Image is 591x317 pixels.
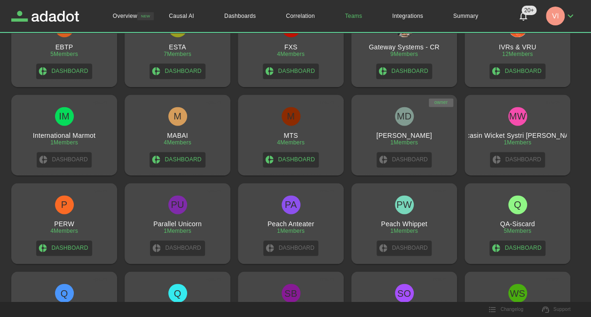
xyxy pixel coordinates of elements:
[376,132,432,139] h3: [PERSON_NAME]
[546,7,565,25] img: viviam.murillo
[125,95,230,175] a: spacerMMABAI4MembersDashboard
[521,6,536,15] span: 20+
[504,139,531,146] div: 1 Members
[284,132,298,139] h3: MTS
[502,51,533,57] div: 12 Members
[508,107,527,126] div: MW
[55,284,74,302] div: Q
[50,139,78,146] div: 1 Members
[465,183,570,264] a: spacerQQA-Siscard5MembersDashboard
[164,228,191,234] div: 1 Members
[55,195,74,214] div: P
[282,195,300,214] div: PA
[263,152,318,167] a: Dashboard
[465,6,570,87] a: spacerIVRs & VRUIVRs & VRU12MembersDashboard
[508,284,527,302] div: WS
[277,139,305,146] div: 4 Members
[536,302,576,317] a: Support
[314,277,340,282] span: spacer
[489,240,545,256] a: Dashboard
[282,107,300,126] div: M
[150,152,205,167] a: Dashboard
[465,95,570,175] a: spacerMWMoccasin Wicket Systri [PERSON_NAME]1MembersDashboard
[351,95,457,175] a: ownerMD[PERSON_NAME]1MembersDashboard
[87,188,113,193] span: spacer
[125,6,230,87] a: spacerEESTA7MembersDashboard
[164,51,191,57] div: 7 Members
[500,220,535,228] h3: QA-Siscard
[55,43,73,51] h3: EBTP
[200,100,227,105] span: spacer
[277,228,305,234] div: 1 Members
[125,183,230,264] a: spacerPUParallel Unicorn1MembersDashboard
[263,63,318,79] a: Dashboard
[429,100,454,105] span: owner
[376,63,432,79] a: Dashboard
[153,220,202,228] h3: Parallel Unicorn
[164,139,191,146] div: 4 Members
[542,4,580,28] button: viviam.murillo
[87,100,113,105] span: spacer
[55,107,74,126] div: IM
[390,51,418,57] div: 9 Members
[33,132,95,139] h3: International Marmot
[168,284,187,302] div: Q
[395,284,414,302] div: SO
[314,100,340,105] span: spacer
[454,132,582,139] h3: Moccasin Wicket Systri [PERSON_NAME]
[238,6,344,87] a: spacerFFXS4MembersDashboard
[268,220,314,228] h3: Peach Anteater
[504,228,531,234] div: 5 Members
[369,43,439,51] h3: Gateway Systems - CR
[54,220,74,228] h3: PERW
[238,183,344,264] a: spacerPAPeach Anteater1MembersDashboard
[36,63,92,79] a: Dashboard
[395,107,414,126] div: MD
[390,228,418,234] div: 1 Members
[284,43,298,51] h3: FXS
[314,188,340,193] span: spacer
[427,188,453,193] span: spacer
[169,43,186,51] h3: ESTA
[395,195,414,214] div: PW
[238,95,344,175] a: spacerMMTS4MembersDashboard
[87,277,113,282] span: spacer
[200,188,227,193] span: spacer
[508,195,527,214] div: Q
[11,183,117,264] a: spacerPPERW4MembersDashboard
[351,6,457,87] a: spacerGateway Systems - CRGateway Systems - CR9MembersDashboard
[483,302,528,317] button: Changelog
[499,43,536,51] h3: IVRs & VRU
[167,132,188,139] h3: MABAI
[381,220,427,228] h3: Peach Whippet
[282,284,300,302] div: SB
[168,195,187,214] div: PU
[277,51,305,57] div: 4 Members
[11,95,117,175] a: spacerIMInternational Marmot1MembersDashboard
[36,240,92,256] a: Dashboard
[50,51,78,57] div: 5 Members
[50,228,78,234] div: 4 Members
[351,183,457,264] a: spacerPWPeach Whippet1MembersDashboard
[489,63,545,79] a: Dashboard
[390,139,418,146] div: 1 Members
[11,6,117,87] a: spacerEEBTP5MembersDashboard
[11,11,79,22] a: Adadot Homepage
[512,5,535,27] button: Notifications
[540,100,567,105] span: spacer
[150,63,205,79] a: Dashboard
[427,277,453,282] span: spacer
[540,277,567,282] span: spacer
[168,107,187,126] div: M
[540,188,567,193] span: spacer
[200,277,227,282] span: spacer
